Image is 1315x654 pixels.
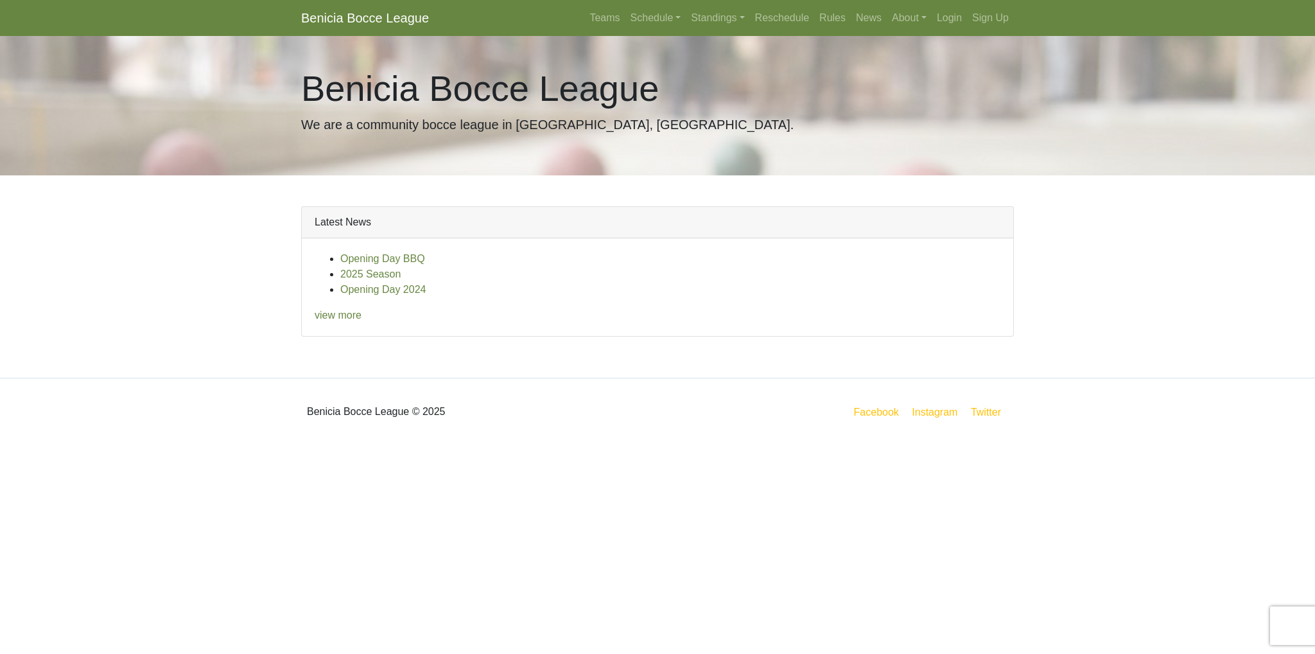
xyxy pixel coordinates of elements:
a: view more [315,310,361,321]
a: About [887,5,932,31]
a: News [851,5,887,31]
a: Benicia Bocce League [301,5,429,31]
a: Sign Up [967,5,1014,31]
a: Schedule [625,5,686,31]
div: Benicia Bocce League © 2025 [292,389,657,435]
a: Facebook [851,404,901,420]
a: Login [932,5,967,31]
a: Rules [814,5,851,31]
a: Instagram [909,404,960,420]
a: 2025 Season [340,269,401,279]
a: Twitter [968,404,1011,420]
a: Opening Day BBQ [340,253,425,264]
a: Standings [686,5,749,31]
a: Opening Day 2024 [340,284,426,295]
a: Teams [584,5,625,31]
h1: Benicia Bocce League [301,67,1014,110]
a: Reschedule [750,5,815,31]
p: We are a community bocce league in [GEOGRAPHIC_DATA], [GEOGRAPHIC_DATA]. [301,115,1014,134]
div: Latest News [302,207,1013,238]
